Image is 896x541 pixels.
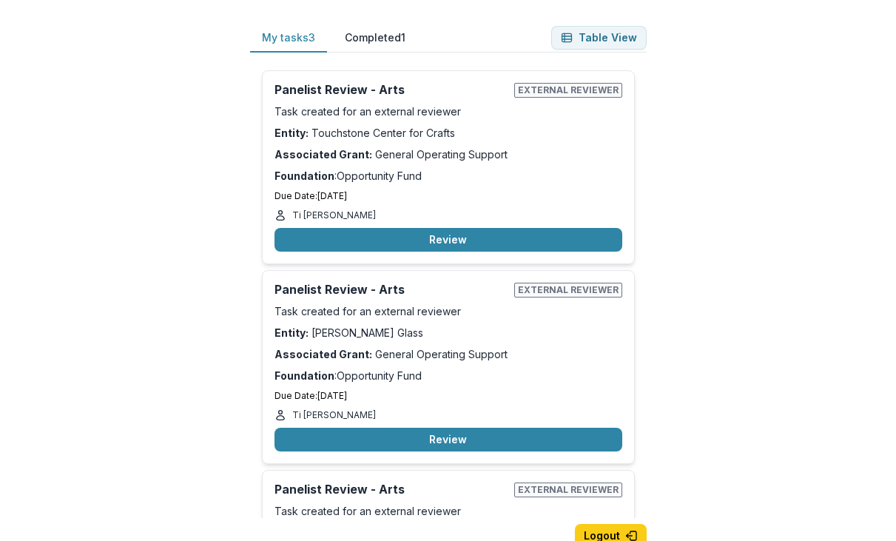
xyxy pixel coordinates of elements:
[274,325,622,340] p: [PERSON_NAME] Glass
[274,169,334,182] strong: Foundation
[551,26,647,50] button: Table View
[292,209,376,222] p: Ti [PERSON_NAME]
[274,428,622,451] button: Review
[514,483,622,497] span: External reviewer
[250,24,327,53] button: My tasks 3
[274,369,334,382] strong: Foundation
[292,409,376,422] p: Ti [PERSON_NAME]
[274,104,622,119] p: Task created for an external reviewer
[333,24,417,53] button: Completed 1
[274,503,622,519] p: Task created for an external reviewer
[274,346,622,362] p: General Operating Support
[274,189,622,203] p: Due Date: [DATE]
[274,368,622,383] p: : Opportunity Fund
[274,168,622,184] p: : Opportunity Fund
[274,147,622,162] p: General Operating Support
[274,228,622,252] button: Review
[274,326,309,339] strong: Entity:
[274,148,372,161] strong: Associated Grant:
[274,483,508,497] h2: Panelist Review - Arts
[514,83,622,98] span: External reviewer
[274,127,309,139] strong: Entity:
[274,125,622,141] p: Touchstone Center for Crafts
[514,283,622,298] span: External reviewer
[274,283,508,297] h2: Panelist Review - Arts
[274,348,372,360] strong: Associated Grant:
[274,389,622,403] p: Due Date: [DATE]
[274,83,508,97] h2: Panelist Review - Arts
[274,303,622,319] p: Task created for an external reviewer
